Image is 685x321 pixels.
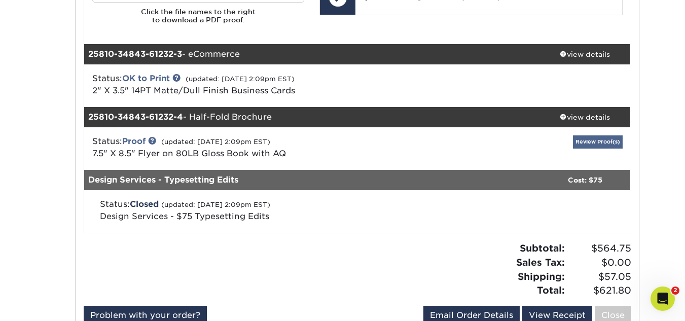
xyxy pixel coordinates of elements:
[128,16,148,37] img: Profile image for Jenny
[518,271,565,282] strong: Shipping:
[516,257,565,268] strong: Sales Tax:
[651,287,675,311] iframe: Intercom live chat
[92,8,304,32] h6: Click the file names to the right to download a PDF proof.
[10,119,193,158] div: Send us a messageWe'll be back online [DATE]
[21,128,169,138] div: Send us a message
[568,270,631,284] span: $57.05
[161,253,177,260] span: Help
[15,192,188,210] div: Print Order Status
[539,112,631,122] div: view details
[92,86,295,95] a: 2" X 3.5" 14PT Matte/Dull Finish Business Cards
[15,210,188,229] div: Creating Print-Ready Files
[109,16,129,37] img: Profile image for Erica
[21,196,170,206] div: Print Order Status
[88,49,182,59] strong: 25810-34843-61232-3
[568,176,602,184] strong: Cost: $75
[88,175,238,185] strong: Design Services - Typesetting Edits
[21,138,169,149] div: We'll be back online [DATE]
[130,199,159,209] span: Closed
[520,242,565,254] strong: Subtotal:
[122,136,146,146] a: Proof
[20,72,183,89] p: Hi [PERSON_NAME]
[92,149,286,158] a: 7.5" X 8.5" Flyer on 80LB Gloss Book with AQ
[84,253,119,260] span: Messages
[85,135,448,160] div: Status:
[174,16,193,34] div: Close
[15,167,188,188] button: Search for help
[147,16,167,37] img: Profile image for Avery
[568,241,631,256] span: $564.75
[186,75,295,83] small: (updated: [DATE] 2:09pm EST)
[161,201,270,208] small: (updated: [DATE] 2:09pm EST)
[537,284,565,296] strong: Total:
[88,112,183,122] strong: 25810-34843-61232-4
[85,73,448,97] div: Status:
[671,287,679,295] span: 2
[67,228,135,268] button: Messages
[84,107,539,127] div: - Half-Fold Brochure
[161,138,270,146] small: (updated: [DATE] 2:09pm EST)
[100,211,269,221] span: Design Services - $75 Typesetting Edits
[20,89,183,106] p: How can we help?
[20,20,88,35] img: logo
[21,215,170,225] div: Creating Print-Ready Files
[22,253,45,260] span: Home
[573,135,623,148] a: Review Proof(s)
[21,172,82,183] span: Search for help
[568,256,631,270] span: $0.00
[92,198,446,223] div: Status:
[135,228,203,268] button: Help
[84,44,539,64] div: - eCommerce
[539,107,631,127] a: view details
[122,74,170,83] a: OK to Print
[539,49,631,59] div: view details
[568,283,631,298] span: $621.80
[539,44,631,64] a: view details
